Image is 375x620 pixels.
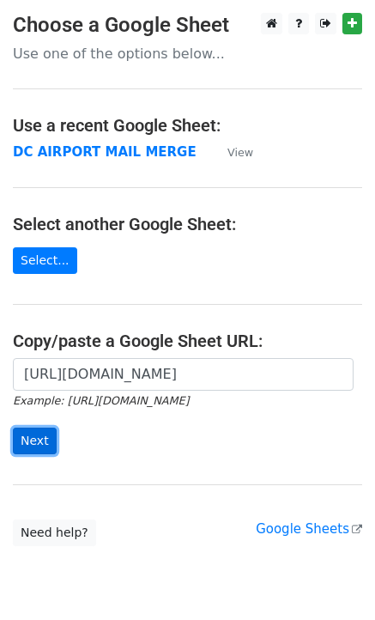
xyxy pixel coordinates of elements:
[289,538,375,620] iframe: Chat Widget
[13,394,189,407] small: Example: [URL][DOMAIN_NAME]
[13,428,57,454] input: Next
[13,358,354,391] input: Paste your Google Sheet URL here
[13,45,362,63] p: Use one of the options below...
[227,146,253,159] small: View
[13,247,77,274] a: Select...
[210,144,253,160] a: View
[13,520,96,546] a: Need help?
[13,331,362,351] h4: Copy/paste a Google Sheet URL:
[256,521,362,537] a: Google Sheets
[13,214,362,234] h4: Select another Google Sheet:
[13,13,362,38] h3: Choose a Google Sheet
[13,115,362,136] h4: Use a recent Google Sheet:
[13,144,197,160] a: DC AIRPORT MAIL MERGE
